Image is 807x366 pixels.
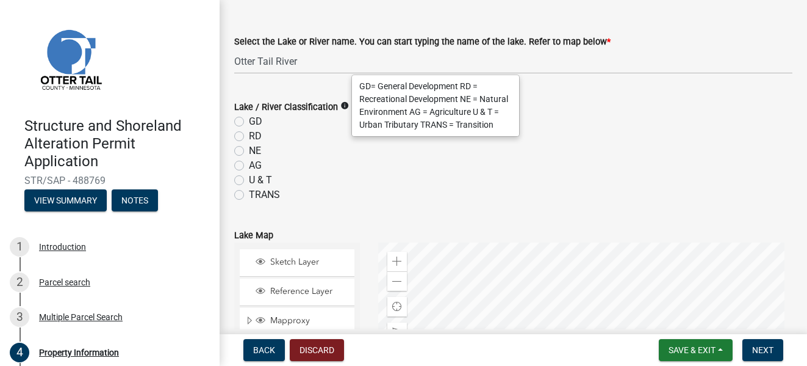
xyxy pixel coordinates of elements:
wm-modal-confirm: Summary [24,197,107,207]
label: Lake Map [234,232,273,240]
div: Introduction [39,243,86,251]
label: Lake / River Classification [234,103,338,112]
span: Back [253,345,275,355]
button: View Summary [24,189,107,211]
label: Select the Lake or River name. You can start typing the name of the lake. Refer to map below [234,38,611,46]
i: info [340,101,349,110]
span: STR/SAP - 488769 [24,175,195,186]
img: Otter Tail County, Minnesota [24,13,116,104]
div: Zoom out [387,271,407,291]
div: 4 [10,343,29,362]
button: Back [243,339,285,361]
div: Zoom in [387,252,407,271]
button: Notes [112,189,158,211]
div: Multiple Parcel Search [39,313,123,321]
li: Reference Layer [240,279,354,306]
h4: Structure and Shoreland Alteration Permit Application [24,117,210,170]
li: Sketch Layer [240,249,354,277]
div: Reference Layer [254,286,350,298]
div: 2 [10,273,29,292]
span: Next [752,345,773,355]
div: 3 [10,307,29,327]
div: GD= General Development RD = Recreational Development NE = Natural Environment AG = Agriculture U... [352,75,519,136]
label: TRANS [249,188,280,202]
div: Parcel search [39,278,90,287]
span: Mapproxy [267,315,350,326]
label: GD [249,114,262,129]
li: Mapproxy [240,308,354,336]
span: Sketch Layer [267,257,350,268]
wm-modal-confirm: Notes [112,197,158,207]
label: RD [249,129,262,144]
button: Next [742,339,783,361]
div: Property Information [39,348,119,357]
ul: Layer List [239,246,356,340]
div: Sketch Layer [254,257,350,269]
label: U & T [249,173,272,188]
button: Discard [290,339,344,361]
div: Mapproxy [254,315,350,328]
span: Save & Exit [669,345,716,355]
div: 1 [10,237,29,257]
label: NE [249,144,261,158]
div: Find my location [387,297,407,317]
span: Expand [245,315,254,328]
label: AG [249,158,262,173]
button: Save & Exit [659,339,733,361]
span: Reference Layer [267,286,350,297]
